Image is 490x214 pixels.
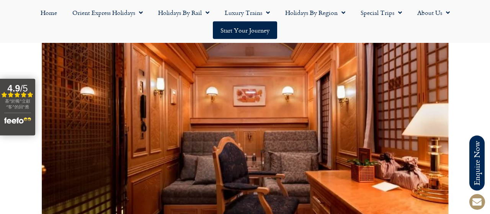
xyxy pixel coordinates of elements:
[65,4,150,21] a: Orient Express Holidays
[410,4,457,21] a: About Us
[278,4,353,21] a: Holidays by Region
[4,4,486,39] nav: Menu
[353,4,410,21] a: Special Trips
[213,21,277,39] a: Start your Journey
[150,4,217,21] a: Holidays by Rail
[33,4,65,21] a: Home
[217,4,278,21] a: Luxury Trains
